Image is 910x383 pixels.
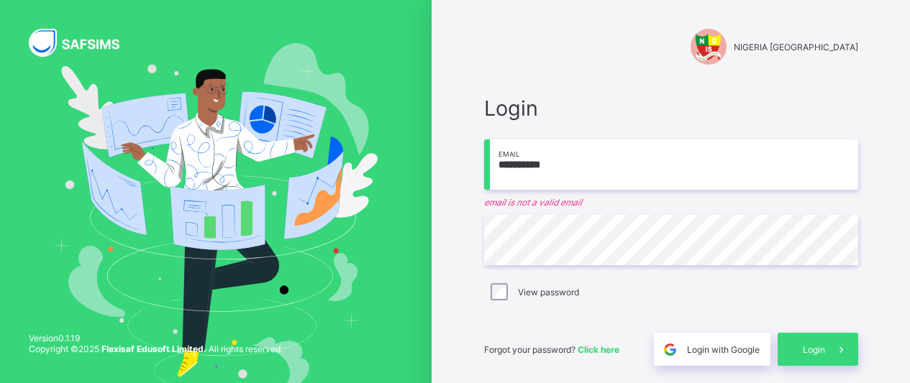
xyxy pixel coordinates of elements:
[518,287,579,297] label: View password
[662,341,678,358] img: google.396cfc9801f0270233282035f929180a.svg
[484,96,858,121] span: Login
[101,343,206,354] strong: Flexisaf Edusoft Limited.
[484,344,619,355] span: Forgot your password?
[29,29,137,57] img: SAFSIMS Logo
[803,344,825,355] span: Login
[484,197,858,208] em: email is not a valid email
[734,42,858,52] span: NIGERIA [GEOGRAPHIC_DATA]
[29,343,283,354] span: Copyright © 2025 All rights reserved.
[29,333,283,343] span: Version 0.1.19
[687,344,760,355] span: Login with Google
[578,344,619,355] a: Click here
